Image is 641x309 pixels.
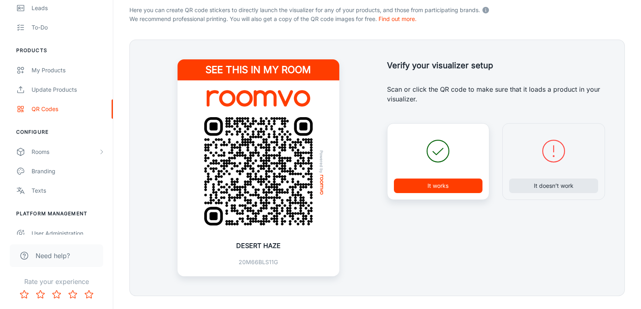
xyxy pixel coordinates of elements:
[194,107,323,236] img: QR Code Example
[32,147,98,156] div: Rooms
[32,286,49,303] button: Rate 2 star
[65,286,81,303] button: Rate 4 star
[32,4,105,13] div: Leads
[236,241,281,250] p: DESERT HAZE
[320,175,324,195] img: roomvo
[32,85,105,94] div: Update Products
[387,84,605,104] p: Scan or click the QR code to make sure that it loads a product in your visualizer.
[207,90,310,107] img: Eastman Building Material
[32,23,105,32] div: To-do
[32,66,105,75] div: My Products
[36,251,70,261] span: Need help?
[32,186,105,195] div: Texts
[32,105,105,114] div: QR Codes
[129,15,625,23] p: We recommend professional printing. You will also get a copy of the QR code images for free.
[509,179,598,193] button: It doesn’t work
[387,59,605,71] h5: Verify your visualizer setup
[236,258,281,267] p: 20M66BLS11G
[49,286,65,303] button: Rate 3 star
[16,286,32,303] button: Rate 1 star
[32,229,105,238] div: User Administration
[178,59,339,80] h4: See this in my room
[81,286,97,303] button: Rate 5 star
[6,277,106,286] p: Rate your experience
[379,15,417,22] a: Find out more.
[129,4,625,15] p: Here you can create QR code stickers to directly launch the visualizer for any of your products, ...
[318,150,326,173] span: Powered by
[32,167,105,176] div: Branding
[394,179,483,193] button: It works
[178,59,339,276] a: See this in my roomEastman Building MaterialQR Code ExamplePowered byroomvoDESERT HAZE20M66BLS11G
